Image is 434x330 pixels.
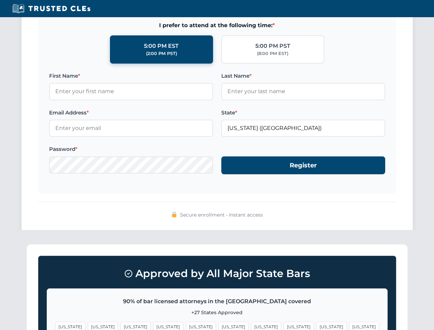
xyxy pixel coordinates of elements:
[49,120,213,137] input: Enter your email
[221,72,385,80] label: Last Name
[144,42,179,51] div: 5:00 PM EST
[55,297,379,306] p: 90% of bar licensed attorneys in the [GEOGRAPHIC_DATA] covered
[49,21,385,30] span: I prefer to attend at the following time:
[55,309,379,316] p: +27 States Approved
[171,212,177,217] img: 🔒
[221,120,385,137] input: Missouri (MO)
[221,109,385,117] label: State
[49,109,213,117] label: Email Address
[49,83,213,100] input: Enter your first name
[49,145,213,153] label: Password
[257,50,288,57] div: (8:00 PM EST)
[221,83,385,100] input: Enter your last name
[180,211,263,219] span: Secure enrollment • Instant access
[49,72,213,80] label: First Name
[221,156,385,175] button: Register
[255,42,290,51] div: 5:00 PM PST
[10,3,92,14] img: Trusted CLEs
[146,50,177,57] div: (2:00 PM PST)
[47,264,388,283] h3: Approved by All Major State Bars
